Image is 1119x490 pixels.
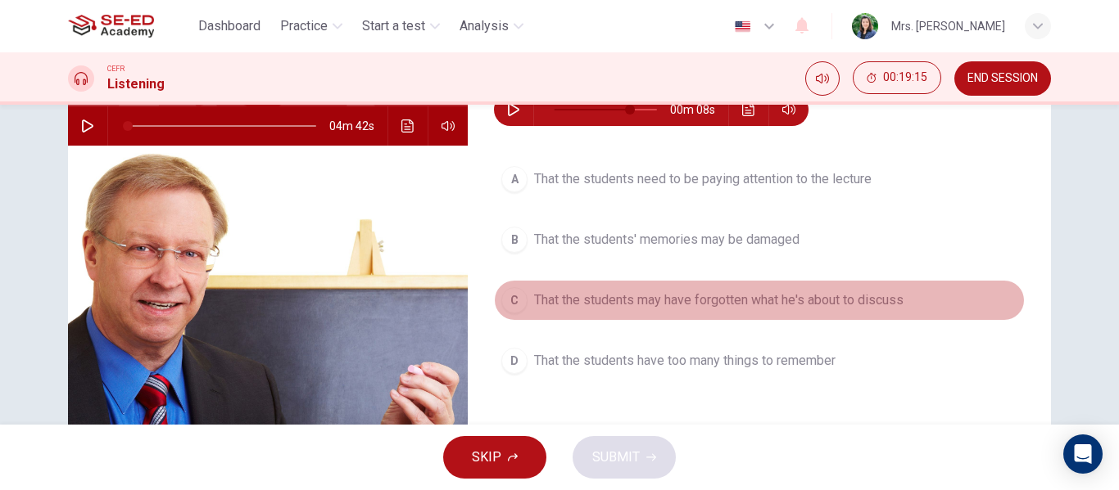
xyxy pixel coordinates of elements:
div: A [501,166,528,192]
button: Practice [274,11,349,41]
button: SKIP [443,436,546,479]
span: That the students' memories may be damaged [534,230,800,249]
span: END SESSION [967,72,1038,85]
button: Dashboard [192,11,267,41]
div: C [501,287,528,313]
button: CThat the students may have forgotten what he's about to discuss [494,280,1025,321]
span: That the students have too many things to remember [534,351,836,371]
span: 00m 08s [670,93,728,126]
div: Mrs. [PERSON_NAME] [891,16,1005,36]
button: BThat the students' memories may be damaged [494,219,1025,260]
div: Open Intercom Messenger [1063,434,1103,474]
img: SE-ED Academy logo [68,10,154,43]
button: 00:19:15 [853,61,941,94]
span: That the students may have forgotten what he's about to discuss [534,290,904,310]
div: Hide [853,61,941,96]
button: Start a test [356,11,446,41]
button: Analysis [453,11,530,41]
div: D [501,348,528,374]
a: SE-ED Academy logo [68,10,192,43]
span: Start a test [362,16,425,36]
div: Mute [805,61,840,96]
button: AThat the students need to be paying attention to the lecture [494,159,1025,200]
button: Click to see the audio transcription [736,93,762,126]
button: Click to see the audio transcription [395,106,421,146]
div: B [501,227,528,253]
span: CEFR [107,63,125,74]
span: Analysis [460,16,509,36]
span: Practice [280,16,328,36]
span: Dashboard [198,16,260,36]
img: en [732,20,753,33]
span: 04m 42s [329,106,387,146]
button: DThat the students have too many things to remember [494,340,1025,381]
button: END SESSION [954,61,1051,96]
span: That the students need to be paying attention to the lecture [534,169,872,189]
h1: Listening [107,74,165,94]
span: SKIP [472,446,501,469]
img: Profile picture [852,13,878,39]
span: 00:19:15 [883,71,927,84]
